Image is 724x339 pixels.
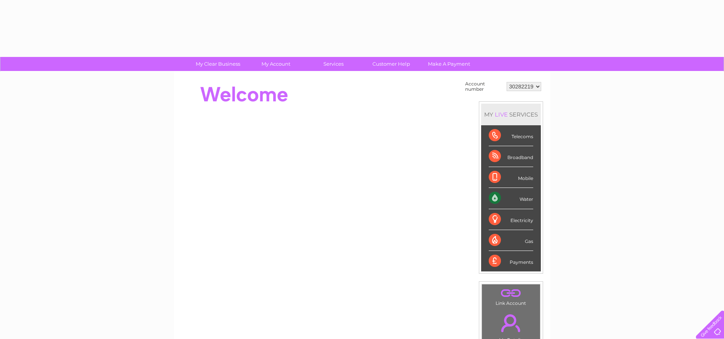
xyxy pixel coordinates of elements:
td: Account number [463,79,505,94]
div: LIVE [493,111,509,118]
a: Services [302,57,365,71]
div: Telecoms [489,125,533,146]
a: My Clear Business [187,57,249,71]
div: Payments [489,251,533,271]
div: Broadband [489,146,533,167]
td: Link Account [482,284,540,308]
a: My Account [244,57,307,71]
a: Customer Help [360,57,423,71]
div: Mobile [489,167,533,188]
a: Make A Payment [418,57,480,71]
a: . [484,286,538,300]
div: MY SERVICES [481,104,541,125]
div: Water [489,188,533,209]
div: Electricity [489,209,533,230]
a: . [484,310,538,336]
div: Gas [489,230,533,251]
